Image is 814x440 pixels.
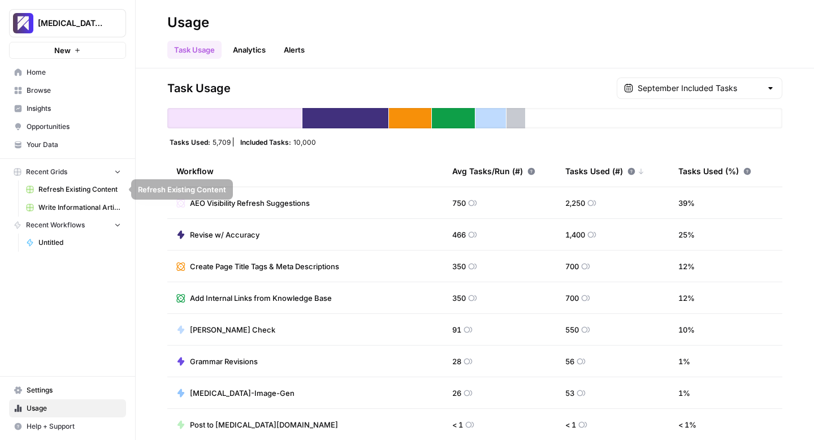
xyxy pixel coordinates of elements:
[176,356,258,367] a: Grammar Revisions
[9,63,126,81] a: Home
[452,197,466,209] span: 750
[9,399,126,417] a: Usage
[27,403,121,413] span: Usage
[9,136,126,154] a: Your Data
[170,137,210,146] span: Tasks Used:
[21,180,126,199] a: Refresh Existing Content
[452,419,463,430] span: < 1
[678,324,695,335] span: 10 %
[226,41,272,59] a: Analytics
[21,199,126,217] a: Write Informational Article
[213,137,231,146] span: 5,709
[678,197,695,209] span: 39 %
[38,184,121,195] span: Refresh Existing Content
[167,14,209,32] div: Usage
[176,419,338,430] a: Post to [MEDICAL_DATA][DOMAIN_NAME]
[565,156,644,187] div: Tasks Used (#)
[678,292,695,304] span: 12 %
[190,356,258,367] span: Grammar Revisions
[190,292,332,304] span: Add Internal Links from Knowledge Base
[565,324,579,335] span: 550
[38,238,121,248] span: Untitled
[565,356,574,367] span: 56
[678,356,690,367] span: 1 %
[167,41,222,59] a: Task Usage
[277,41,311,59] button: Alerts
[9,417,126,435] button: Help + Support
[176,387,295,399] a: [MEDICAL_DATA]-Image-Gen
[38,18,106,29] span: [MEDICAL_DATA] - Test
[26,220,85,230] span: Recent Workflows
[293,137,316,146] span: 10,000
[27,385,121,395] span: Settings
[678,156,751,187] div: Tasks Used (%)
[452,387,461,399] span: 26
[9,118,126,136] a: Opportunities
[38,202,121,213] span: Write Informational Article
[9,163,126,180] button: Recent Grids
[27,67,121,77] span: Home
[27,421,121,432] span: Help + Support
[176,324,275,335] a: [PERSON_NAME] Check
[190,324,275,335] span: [PERSON_NAME] Check
[9,217,126,234] button: Recent Workflows
[190,197,310,209] span: AEO Visibility Refresh Suggestions
[565,419,576,430] span: < 1
[9,100,126,118] a: Insights
[27,85,121,96] span: Browse
[9,9,126,37] button: Workspace: Overjet - Test
[190,387,295,399] span: [MEDICAL_DATA]-Image-Gen
[452,356,461,367] span: 28
[452,292,466,304] span: 350
[190,261,339,272] span: Create Page Title Tags & Meta Descriptions
[452,324,461,335] span: 91
[565,261,579,272] span: 700
[678,387,690,399] span: 1 %
[565,229,585,240] span: 1,400
[27,140,121,150] span: Your Data
[565,387,574,399] span: 53
[176,229,259,240] a: Revise w/ Accuracy
[678,261,695,272] span: 12 %
[21,234,126,252] a: Untitled
[565,292,579,304] span: 700
[26,167,67,177] span: Recent Grids
[452,229,466,240] span: 466
[678,419,696,430] span: < 1 %
[176,156,434,187] div: Workflow
[452,156,535,187] div: Avg Tasks/Run (#)
[13,13,33,33] img: Overjet - Test Logo
[9,81,126,100] a: Browse
[9,381,126,399] a: Settings
[452,261,466,272] span: 350
[167,80,231,96] span: Task Usage
[638,83,761,94] input: September Included Tasks
[190,229,259,240] span: Revise w/ Accuracy
[27,122,121,132] span: Opportunities
[565,197,585,209] span: 2,250
[190,419,338,430] span: Post to [MEDICAL_DATA][DOMAIN_NAME]
[27,103,121,114] span: Insights
[678,229,695,240] span: 25 %
[54,45,71,56] span: New
[240,137,291,146] span: Included Tasks:
[9,42,126,59] button: New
